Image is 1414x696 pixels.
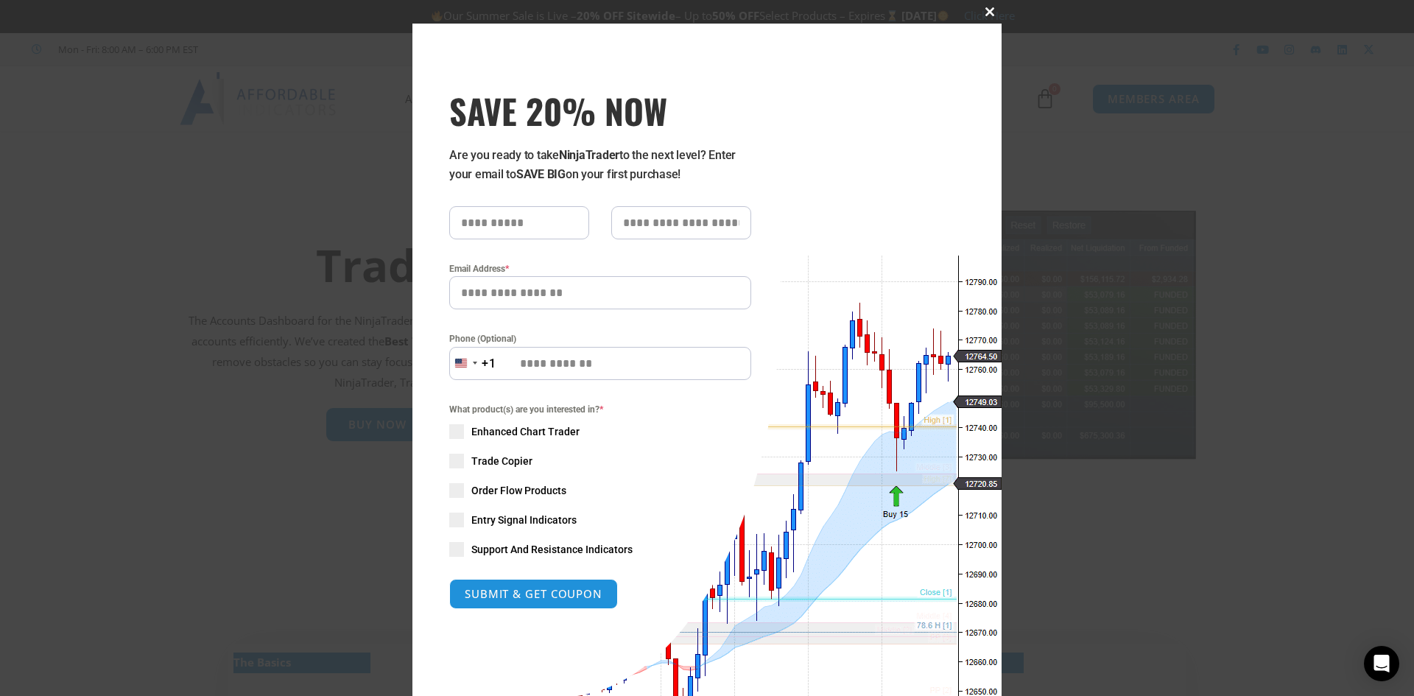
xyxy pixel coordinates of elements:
strong: SAVE BIG [516,167,566,181]
label: Trade Copier [449,454,751,468]
label: Entry Signal Indicators [449,513,751,527]
strong: NinjaTrader [559,148,619,162]
span: Order Flow Products [471,483,566,498]
p: Are you ready to take to the next level? Enter your email to on your first purchase! [449,146,751,184]
button: SUBMIT & GET COUPON [449,579,618,609]
span: Support And Resistance Indicators [471,542,633,557]
label: Phone (Optional) [449,331,751,346]
label: Support And Resistance Indicators [449,542,751,557]
span: Trade Copier [471,454,532,468]
label: Order Flow Products [449,483,751,498]
label: Email Address [449,261,751,276]
span: Entry Signal Indicators [471,513,577,527]
div: Open Intercom Messenger [1364,646,1399,681]
div: +1 [482,354,496,373]
span: SAVE 20% NOW [449,90,751,131]
label: Enhanced Chart Trader [449,424,751,439]
span: Enhanced Chart Trader [471,424,580,439]
button: Selected country [449,347,496,380]
span: What product(s) are you interested in? [449,402,751,417]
